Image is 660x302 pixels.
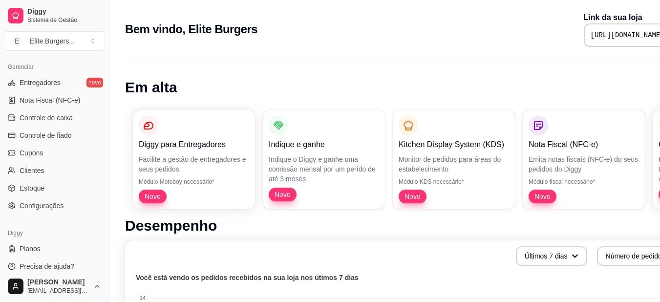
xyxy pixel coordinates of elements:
[141,192,165,201] span: Novo
[139,154,249,174] p: Facilite a gestão de entregadores e seus pedidos.
[269,154,379,184] p: Indique o Diggy e ganhe uma comissão mensal por um perído de até 3 meses
[20,201,64,211] span: Configurações
[27,287,89,295] span: [EMAIL_ADDRESS][DOMAIN_NAME]
[27,16,101,24] span: Sistema de Gestão
[12,36,22,46] span: E
[401,192,425,201] span: Novo
[30,36,75,46] div: Elite Burgers ...
[4,31,105,51] button: Select a team
[4,59,105,75] div: Gerenciar
[20,261,74,271] span: Precisa de ajuda?
[139,178,249,186] p: Módulo Motoboy necessário*
[399,139,509,151] p: Kitchen Display System (KDS)
[139,139,249,151] p: Diggy para Entregadores
[4,4,105,27] a: DiggySistema de Gestão
[531,192,554,201] span: Novo
[516,246,587,266] button: Últimos 7 dias
[4,75,105,90] a: Entregadoresnovo
[523,110,645,209] button: Nota Fiscal (NFC-e)Emita notas fiscais (NFC-e) do seus pedidos do DiggyMódulo fiscal necessário*Novo
[136,274,359,281] text: Você está vendo os pedidos recebidos na sua loja nos útimos 7 dias
[20,166,44,175] span: Clientes
[20,183,44,193] span: Estoque
[4,110,105,126] a: Controle de caixa
[399,178,509,186] p: Módulo KDS necessário*
[529,178,639,186] p: Módulo fiscal necessário*
[271,190,295,199] span: Novo
[4,241,105,257] a: Planos
[529,139,639,151] p: Nota Fiscal (NFC-e)
[20,244,41,254] span: Planos
[393,110,515,209] button: Kitchen Display System (KDS)Monitor de pedidos para áreas do estabelecimentoMódulo KDS necessário...
[20,130,72,140] span: Controle de fiado
[20,148,43,158] span: Cupons
[399,154,509,174] p: Monitor de pedidos para áreas do estabelecimento
[4,92,105,108] a: Nota Fiscal (NFC-e)
[20,95,80,105] span: Nota Fiscal (NFC-e)
[4,180,105,196] a: Estoque
[133,110,255,209] button: Diggy para EntregadoresFacilite a gestão de entregadores e seus pedidos.Módulo Motoboy necessário...
[4,163,105,178] a: Clientes
[269,139,379,151] p: Indique e ganhe
[263,110,385,209] button: Indique e ganheIndique o Diggy e ganhe uma comissão mensal por um perído de até 3 mesesNovo
[27,278,89,287] span: [PERSON_NAME]
[4,145,105,161] a: Cupons
[4,275,105,298] button: [PERSON_NAME][EMAIL_ADDRESS][DOMAIN_NAME]
[27,7,101,16] span: Diggy
[4,128,105,143] a: Controle de fiado
[4,259,105,274] a: Precisa de ajuda?
[20,113,73,123] span: Controle de caixa
[125,22,257,37] h2: Bem vindo, Elite Burgers
[140,295,146,301] tspan: 14
[529,154,639,174] p: Emita notas fiscais (NFC-e) do seus pedidos do Diggy
[4,198,105,214] a: Configurações
[20,78,61,87] span: Entregadores
[4,225,105,241] div: Diggy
